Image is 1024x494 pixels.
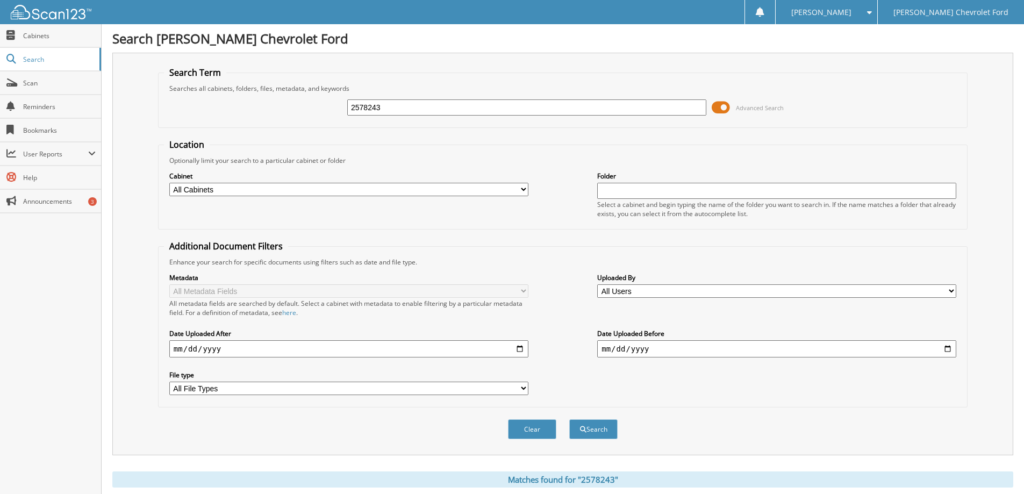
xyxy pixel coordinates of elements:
[169,340,528,357] input: start
[164,257,962,267] div: Enhance your search for specific documents using filters such as date and file type.
[569,419,618,439] button: Search
[164,139,210,151] legend: Location
[23,149,88,159] span: User Reports
[23,126,96,135] span: Bookmarks
[597,340,956,357] input: end
[597,273,956,282] label: Uploaded By
[893,9,1008,16] span: [PERSON_NAME] Chevrolet Ford
[164,240,288,252] legend: Additional Document Filters
[164,84,962,93] div: Searches all cabinets, folders, files, metadata, and keywords
[112,471,1013,488] div: Matches found for "2578243"
[23,173,96,182] span: Help
[597,329,956,338] label: Date Uploaded Before
[736,104,784,112] span: Advanced Search
[23,197,96,206] span: Announcements
[164,67,226,78] legend: Search Term
[169,171,528,181] label: Cabinet
[169,329,528,338] label: Date Uploaded After
[11,5,91,19] img: scan123-logo-white.svg
[23,31,96,40] span: Cabinets
[112,30,1013,47] h1: Search [PERSON_NAME] Chevrolet Ford
[23,102,96,111] span: Reminders
[23,78,96,88] span: Scan
[282,308,296,317] a: here
[169,299,528,317] div: All metadata fields are searched by default. Select a cabinet with metadata to enable filtering b...
[508,419,556,439] button: Clear
[88,197,97,206] div: 3
[164,156,962,165] div: Optionally limit your search to a particular cabinet or folder
[597,171,956,181] label: Folder
[597,200,956,218] div: Select a cabinet and begin typing the name of the folder you want to search in. If the name match...
[169,370,528,380] label: File type
[169,273,528,282] label: Metadata
[23,55,94,64] span: Search
[791,9,851,16] span: [PERSON_NAME]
